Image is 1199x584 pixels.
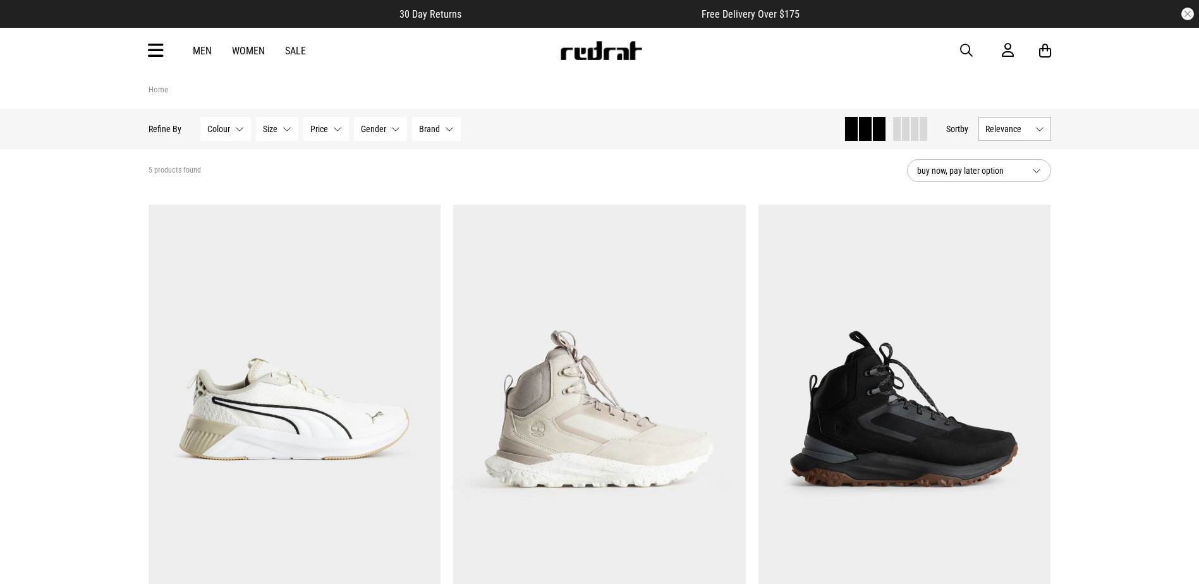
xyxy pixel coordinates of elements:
[985,124,1030,134] span: Relevance
[559,41,643,60] img: Redrat logo
[232,45,265,57] a: Women
[310,124,328,134] span: Price
[207,124,230,134] span: Colour
[960,124,968,134] span: by
[263,124,277,134] span: Size
[702,8,800,20] span: Free Delivery Over $175
[946,121,968,137] button: Sortby
[412,117,461,141] button: Brand
[354,117,407,141] button: Gender
[149,85,168,94] a: Home
[193,45,212,57] a: Men
[399,8,461,20] span: 30 Day Returns
[978,117,1051,141] button: Relevance
[917,163,1022,178] span: buy now, pay later option
[907,159,1051,182] button: buy now, pay later option
[487,8,676,20] iframe: Customer reviews powered by Trustpilot
[285,45,306,57] a: Sale
[200,117,251,141] button: Colour
[149,166,201,176] span: 5 products found
[149,124,181,134] p: Refine By
[419,124,440,134] span: Brand
[361,124,386,134] span: Gender
[256,117,298,141] button: Size
[303,117,349,141] button: Price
